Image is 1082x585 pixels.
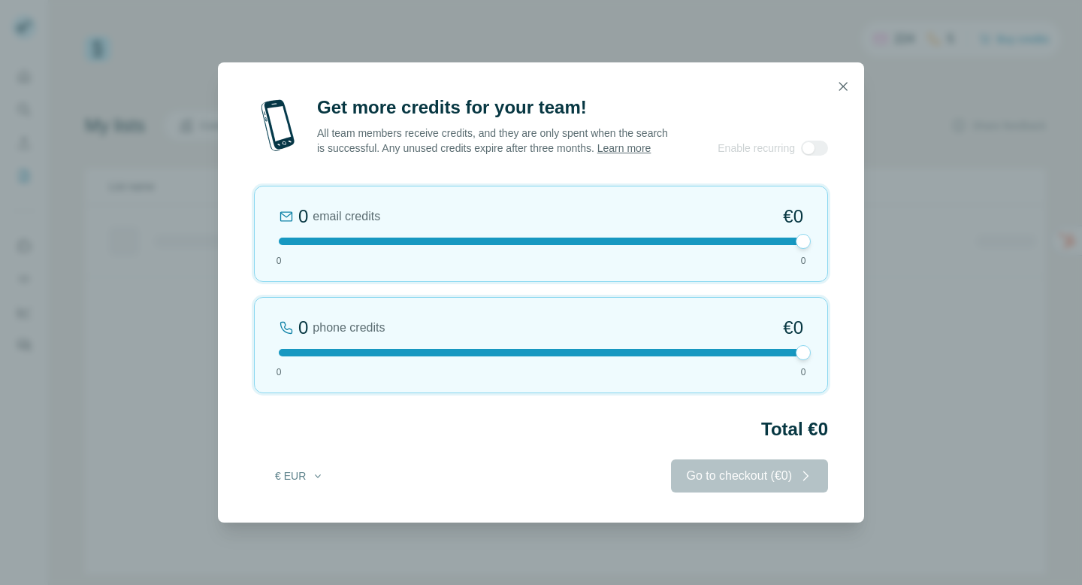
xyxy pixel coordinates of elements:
a: Learn more [597,142,651,154]
span: €0 [783,205,803,229]
span: 0 [277,365,282,379]
span: email credits [313,208,380,226]
h2: Total €0 [254,417,828,441]
span: 0 [277,254,282,268]
span: 0 [801,365,806,379]
p: All team members receive credits, and they are only spent when the search is successful. Any unus... [317,126,669,156]
div: 0 [298,205,308,229]
div: 0 [298,316,308,340]
span: phone credits [313,319,385,337]
img: mobile-phone [254,95,302,156]
span: €0 [783,316,803,340]
span: 0 [801,254,806,268]
button: € EUR [264,462,334,490]
span: Enable recurring [718,141,795,156]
